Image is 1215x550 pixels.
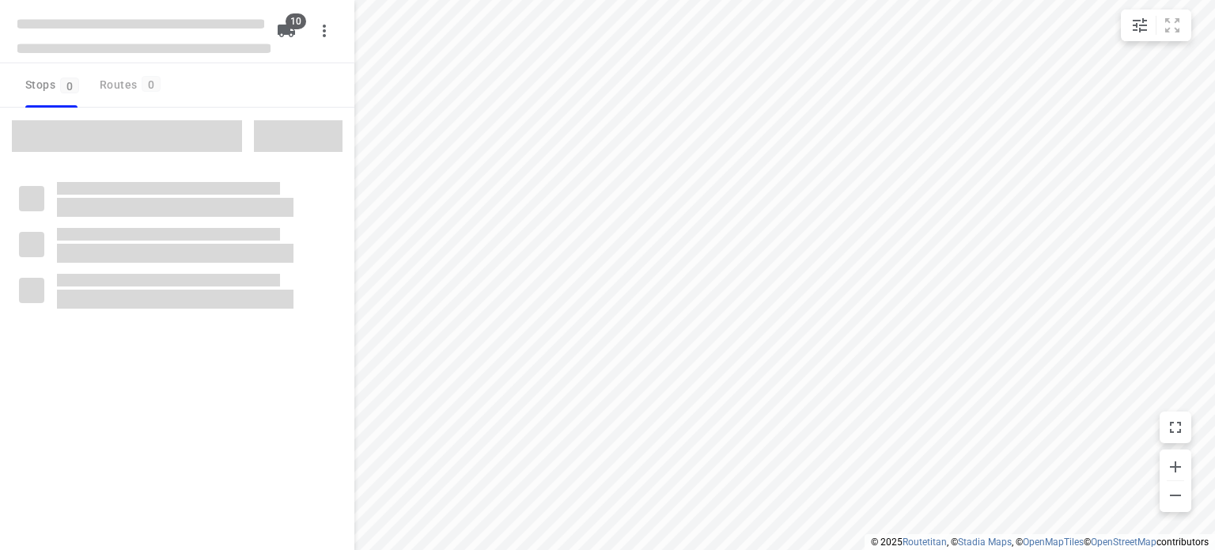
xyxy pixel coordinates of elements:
[1091,537,1156,548] a: OpenStreetMap
[1121,9,1191,41] div: small contained button group
[1124,9,1156,41] button: Map settings
[903,537,947,548] a: Routetitan
[1023,537,1084,548] a: OpenMapTiles
[958,537,1012,548] a: Stadia Maps
[871,537,1209,548] li: © 2025 , © , © © contributors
